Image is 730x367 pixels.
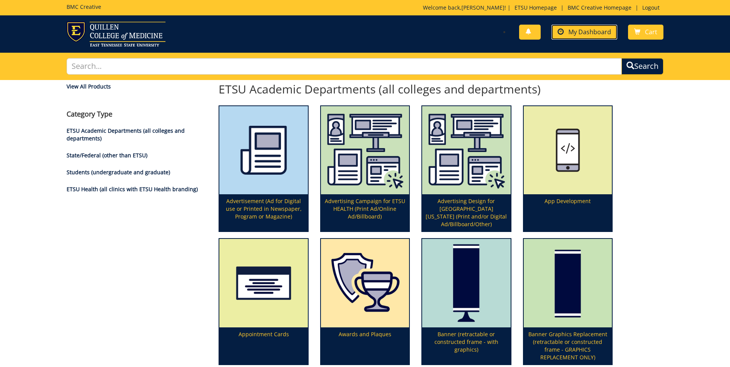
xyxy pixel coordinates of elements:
[219,239,307,364] a: Appointment Cards
[67,58,622,75] input: Search...
[645,28,657,36] span: Cart
[621,58,663,75] button: Search
[321,327,409,364] p: Awards and Plaques
[67,168,170,176] a: Students (undergraduate and graduate)
[321,106,409,231] a: Advertising Campaign for ETSU HEALTH (Print Ad/Online Ad/Billboard)
[638,4,663,11] a: Logout
[321,239,409,364] a: Awards and Plaques
[219,83,613,95] h2: ETSU Academic Departments (all colleges and departments)
[219,194,307,231] p: Advertisement (Ad for Digital use or Printed in Newspaper, Program or Magazine)
[568,28,611,36] span: My Dashboard
[564,4,635,11] a: BMC Creative Homepage
[422,194,510,231] p: Advertising Design for [GEOGRAPHIC_DATA][US_STATE] (Print and/or Digital Ad/Billboard/Other)
[67,110,207,118] h4: Category Type
[219,239,307,327] img: appointment%20cards-6556843a9f7d00.21763534.png
[461,4,504,11] a: [PERSON_NAME]
[551,25,617,40] a: My Dashboard
[67,22,165,47] img: ETSU logo
[219,327,307,364] p: Appointment Cards
[321,106,409,194] img: etsu%20health%20marketing%20campaign%20image-6075f5506d2aa2.29536275.png
[524,106,612,231] a: App Development
[422,239,510,364] a: Banner (retractable or constructed frame - with graphics)
[423,4,663,12] p: Welcome back, ! | | |
[628,25,663,40] a: Cart
[524,106,612,194] img: app%20development%20icon-655684178ce609.47323231.png
[524,239,612,364] a: Banner Graphics Replacement (retractable or constructed frame - GRAPHICS REPLACEMENT ONLY)
[321,239,409,327] img: plaques-5a7339fccbae09.63825868.png
[524,194,612,231] p: App Development
[422,106,510,194] img: etsu%20health%20marketing%20campaign%20image-6075f5506d2aa2.29536275.png
[422,106,510,231] a: Advertising Design for [GEOGRAPHIC_DATA][US_STATE] (Print and/or Digital Ad/Billboard/Other)
[67,185,198,193] a: ETSU Health (all clinics with ETSU Health branding)
[219,106,307,231] a: Advertisement (Ad for Digital use or Printed in Newspaper, Program or Magazine)
[511,4,561,11] a: ETSU Homepage
[422,239,510,327] img: retractable-banner-59492b401f5aa8.64163094.png
[524,327,612,364] p: Banner Graphics Replacement (retractable or constructed frame - GRAPHICS REPLACEMENT ONLY)
[219,106,307,194] img: printmedia-5fff40aebc8a36.86223841.png
[321,194,409,231] p: Advertising Campaign for ETSU HEALTH (Print Ad/Online Ad/Billboard)
[67,152,147,159] a: State/Federal (other than ETSU)
[422,327,510,364] p: Banner (retractable or constructed frame - with graphics)
[67,83,207,90] a: View All Products
[67,4,101,10] h5: BMC Creative
[67,127,185,142] a: ETSU Academic Departments (all colleges and departments)
[524,239,612,327] img: graphics-only-banner-5949222f1cdc31.93524894.png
